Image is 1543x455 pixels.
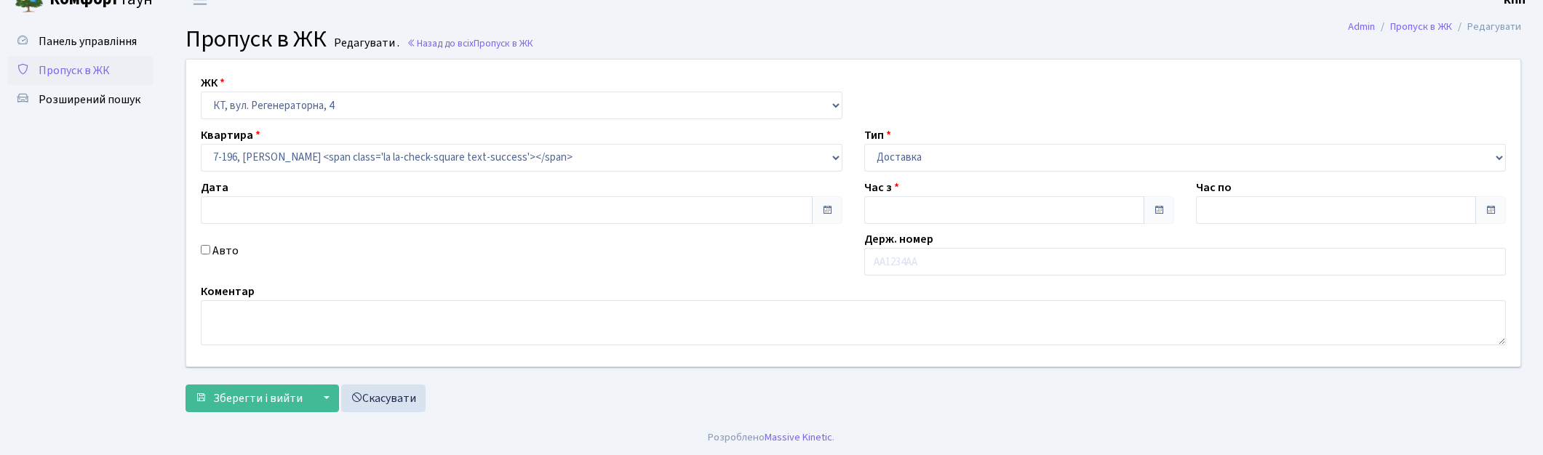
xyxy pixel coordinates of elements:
a: Панель управління [7,27,153,56]
label: Коментар [201,283,255,300]
span: Пропуск в ЖК [186,23,327,56]
nav: breadcrumb [1326,12,1543,42]
span: Зберегти і вийти [213,390,303,406]
button: Зберегти і вийти [186,384,312,412]
a: Назад до всіхПропуск в ЖК [407,36,533,50]
label: Дата [201,179,228,196]
label: Тип [864,126,891,144]
a: Massive Kinetic [765,430,833,445]
label: Авто [212,242,239,259]
label: Держ. номер [864,230,933,248]
a: Пропуск в ЖК [1390,19,1452,34]
small: Редагувати . [331,36,399,50]
a: Скасувати [341,384,426,412]
span: Розширений пошук [39,92,140,108]
span: Пропуск в ЖК [39,63,110,78]
a: Розширений пошук [7,85,153,114]
input: АА1234АА [864,248,1506,275]
label: Час з [864,179,899,196]
span: Панель управління [39,33,137,49]
li: Редагувати [1452,19,1521,35]
span: Пропуск в ЖК [474,36,533,50]
label: ЖК [201,74,225,92]
label: Квартира [201,126,260,144]
a: Admin [1348,19,1375,34]
a: Пропуск в ЖК [7,56,153,85]
div: Розроблено . [709,430,835,446]
label: Час по [1196,179,1232,196]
